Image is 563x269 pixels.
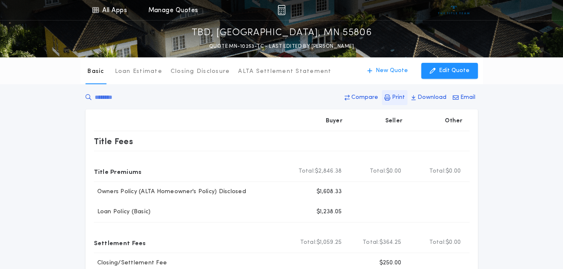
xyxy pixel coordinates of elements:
p: Closing Disclosure [171,67,230,76]
p: Title Fees [94,134,133,148]
img: vs-icon [438,6,470,14]
img: img [278,5,285,15]
p: $1,238.05 [317,208,342,216]
p: New Quote [376,67,408,75]
p: Owners Policy (ALTA Homeowner's Policy) Disclosed [94,188,246,196]
button: Compare [342,90,381,105]
p: Seller [385,117,403,125]
p: Settlement Fees [94,236,146,249]
button: New Quote [359,63,416,79]
p: TBD, [GEOGRAPHIC_DATA], MN 55806 [192,26,372,40]
p: ALTA Settlement Statement [238,67,331,76]
span: $1,059.25 [317,238,342,247]
span: $0.00 [386,167,401,176]
p: Email [460,93,475,102]
p: Closing/Settlement Fee [94,259,167,267]
p: Loan Estimate [115,67,162,76]
p: Loan Policy (Basic) [94,208,151,216]
p: Basic [87,67,104,76]
p: $1,608.33 [317,188,342,196]
span: $364.25 [379,238,402,247]
b: Total: [300,238,317,247]
b: Total: [363,238,379,247]
b: Total: [298,167,315,176]
button: Email [450,90,478,105]
p: QUOTE MN-10253-TC - LAST EDITED BY [PERSON_NAME] [209,42,354,51]
p: Compare [351,93,378,102]
span: $0.00 [446,238,461,247]
span: $2,846.38 [315,167,342,176]
b: Total: [370,167,387,176]
span: $0.00 [446,167,461,176]
p: $250.00 [379,259,402,267]
p: Edit Quote [439,67,470,75]
b: Total: [429,238,446,247]
button: Download [409,90,449,105]
button: Edit Quote [421,63,478,79]
b: Total: [429,167,446,176]
p: Download [418,93,446,102]
button: Print [382,90,407,105]
p: Print [392,93,405,102]
p: Buyer [326,117,342,125]
p: Title Premiums [94,165,142,178]
p: Other [445,117,462,125]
